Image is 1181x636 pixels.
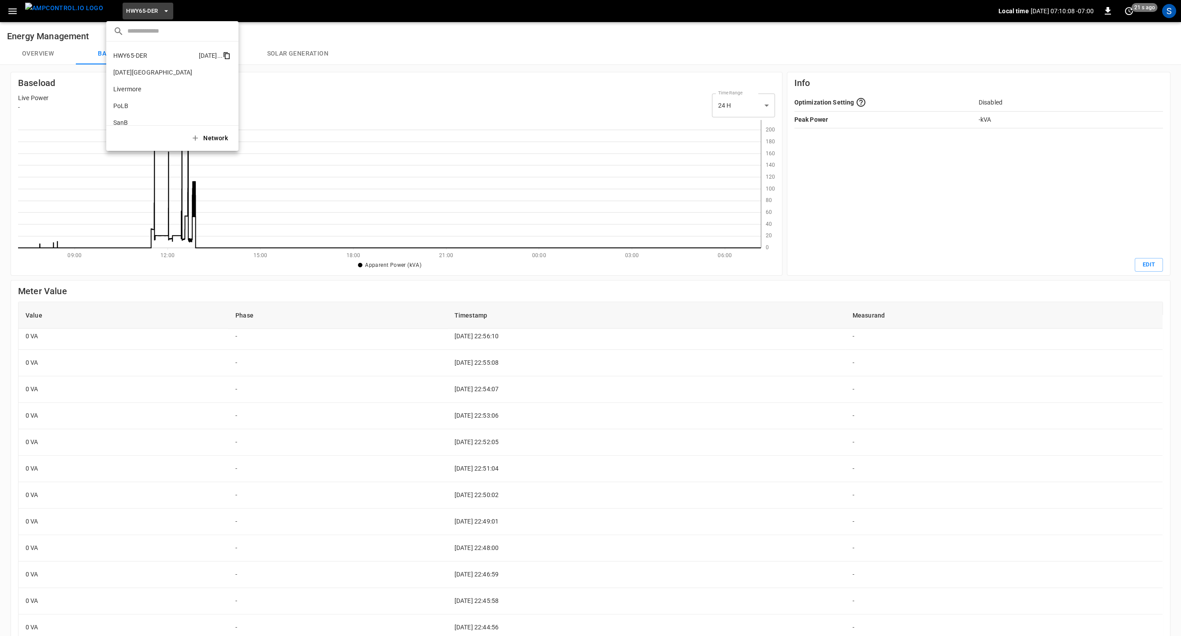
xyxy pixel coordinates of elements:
[222,50,232,61] div: copy
[113,118,128,127] p: SanB
[113,85,141,94] p: Livermore
[113,51,147,60] p: HWY65-DER
[186,129,235,147] button: Network
[113,101,129,110] p: PoLB
[113,68,192,77] p: [DATE][GEOGRAPHIC_DATA]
